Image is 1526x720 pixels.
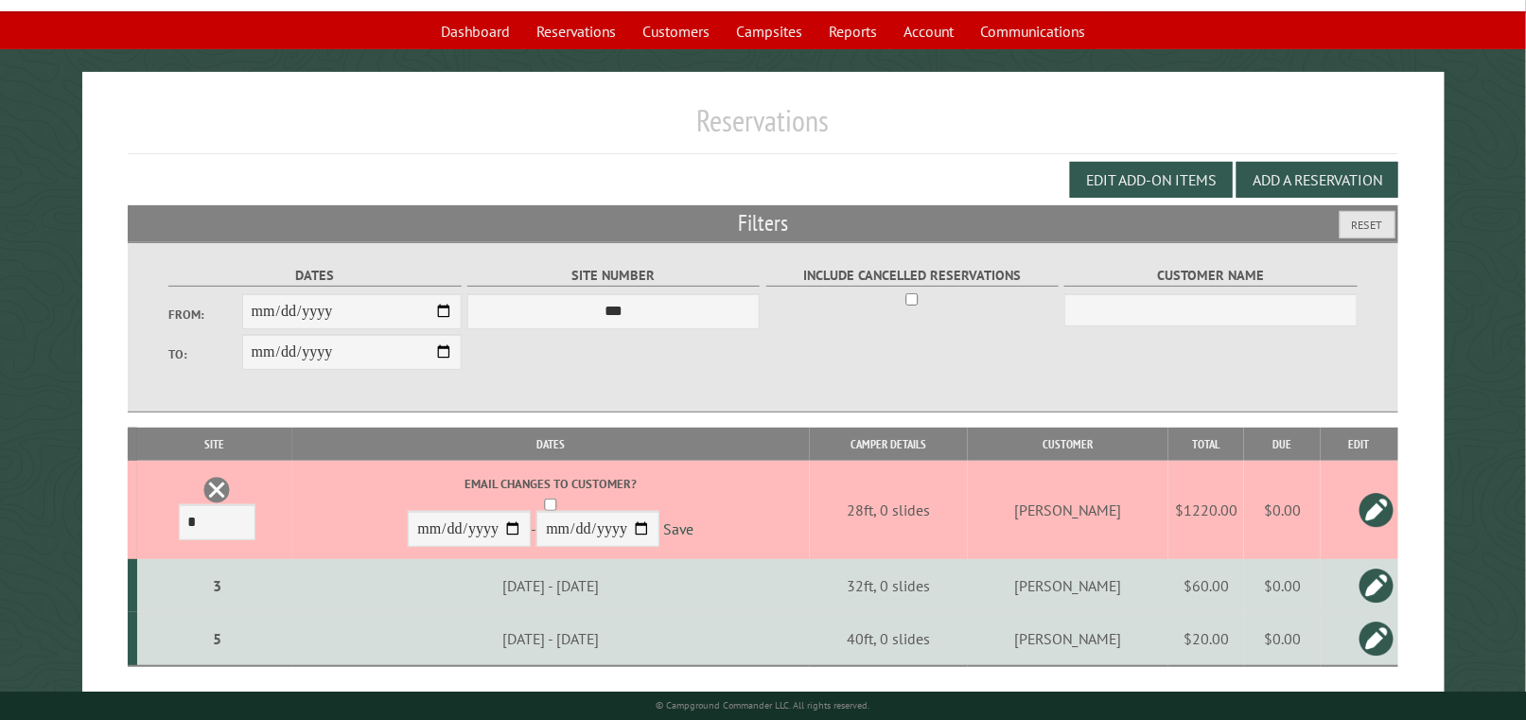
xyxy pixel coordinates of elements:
td: [PERSON_NAME] [968,461,1168,559]
label: From: [168,306,241,324]
a: Account [892,13,965,49]
th: Dates [292,428,810,461]
th: Total [1168,428,1244,461]
div: [DATE] - [DATE] [295,576,807,595]
a: Campsites [725,13,814,49]
td: $0.00 [1244,559,1321,612]
a: Dashboard [430,13,521,49]
h1: Reservations [128,102,1398,154]
label: Customer Name [1064,265,1357,287]
th: Customer [968,428,1168,461]
a: Reservations [525,13,627,49]
a: Delete this reservation [202,476,231,504]
h2: Filters [128,205,1398,241]
th: Edit [1321,428,1398,461]
th: Camper Details [810,428,968,461]
td: $1220.00 [1168,461,1244,559]
div: - [295,475,807,552]
td: [PERSON_NAME] [968,559,1168,612]
td: $0.00 [1244,461,1321,559]
button: Reset [1340,211,1395,238]
a: Customers [631,13,721,49]
a: Reports [817,13,888,49]
div: [DATE] - [DATE] [295,629,807,648]
td: $20.00 [1168,612,1244,666]
label: Include Cancelled Reservations [766,265,1059,287]
td: $0.00 [1244,612,1321,666]
td: [PERSON_NAME] [968,612,1168,666]
td: $60.00 [1168,559,1244,612]
label: To: [168,345,241,363]
th: Site [137,428,292,461]
div: 5 [145,629,289,648]
a: Save [663,520,693,539]
td: 32ft, 0 slides [810,559,968,612]
td: 40ft, 0 slides [810,612,968,666]
small: © Campground Commander LLC. All rights reserved. [657,699,870,711]
label: Site Number [467,265,760,287]
td: 28ft, 0 slides [810,461,968,559]
button: Edit Add-on Items [1070,162,1233,198]
button: Add a Reservation [1237,162,1398,198]
a: Communications [969,13,1096,49]
div: 3 [145,576,289,595]
label: Dates [168,265,461,287]
label: Email changes to customer? [295,475,807,493]
th: Due [1244,428,1321,461]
